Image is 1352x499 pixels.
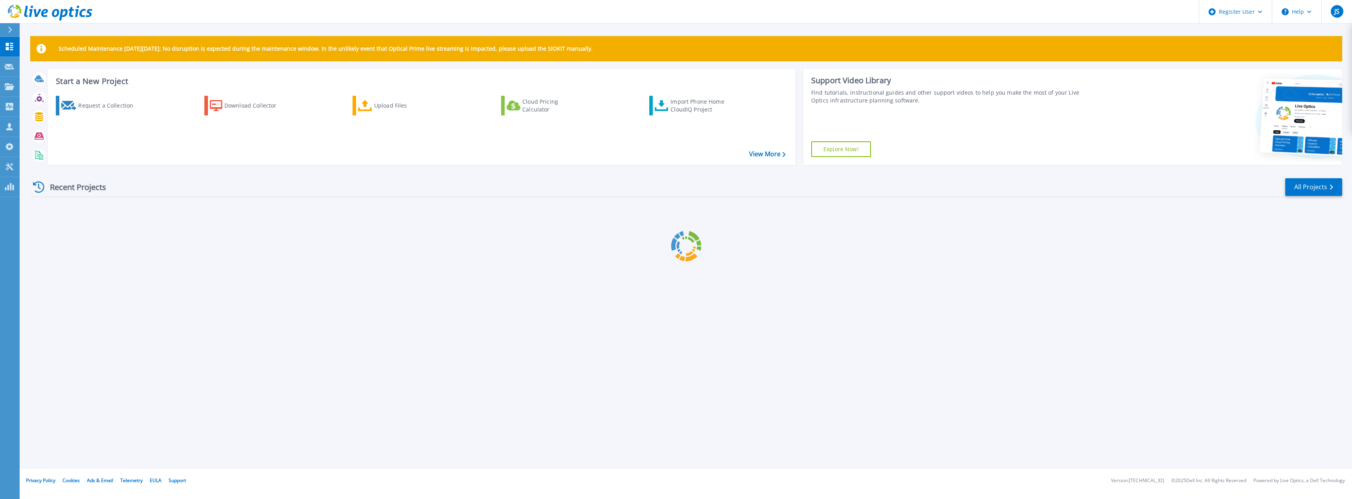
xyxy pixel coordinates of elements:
li: Version: [TECHNICAL_ID] [1111,478,1164,483]
h3: Start a New Project [56,77,785,86]
a: Privacy Policy [26,477,55,484]
li: Powered by Live Optics, a Dell Technology [1253,478,1345,483]
a: View More [749,150,786,158]
div: Upload Files [374,98,437,113]
a: Download Collector [204,96,292,115]
a: Support [169,477,186,484]
a: Telemetry [120,477,143,484]
li: © 2025 Dell Inc. All Rights Reserved [1171,478,1246,483]
span: JS [1334,8,1339,15]
a: EULA [150,477,162,484]
div: Import Phone Home CloudIQ Project [670,98,732,113]
div: Recent Projects [30,177,117,197]
a: Request a Collection [56,96,143,115]
div: Download Collector [224,98,287,113]
a: Explore Now! [811,141,871,157]
div: Support Video Library [811,75,1093,86]
a: Cookies [62,477,80,484]
a: Cloud Pricing Calculator [501,96,589,115]
a: Upload Files [353,96,440,115]
div: Find tutorials, instructional guides and other support videos to help you make the most of your L... [811,89,1093,104]
a: Ads & Email [87,477,113,484]
a: All Projects [1285,178,1342,196]
div: Request a Collection [78,98,141,113]
p: Scheduled Maintenance [DATE][DATE]: No disruption is expected during the maintenance window. In t... [59,46,593,52]
div: Cloud Pricing Calculator [522,98,585,113]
